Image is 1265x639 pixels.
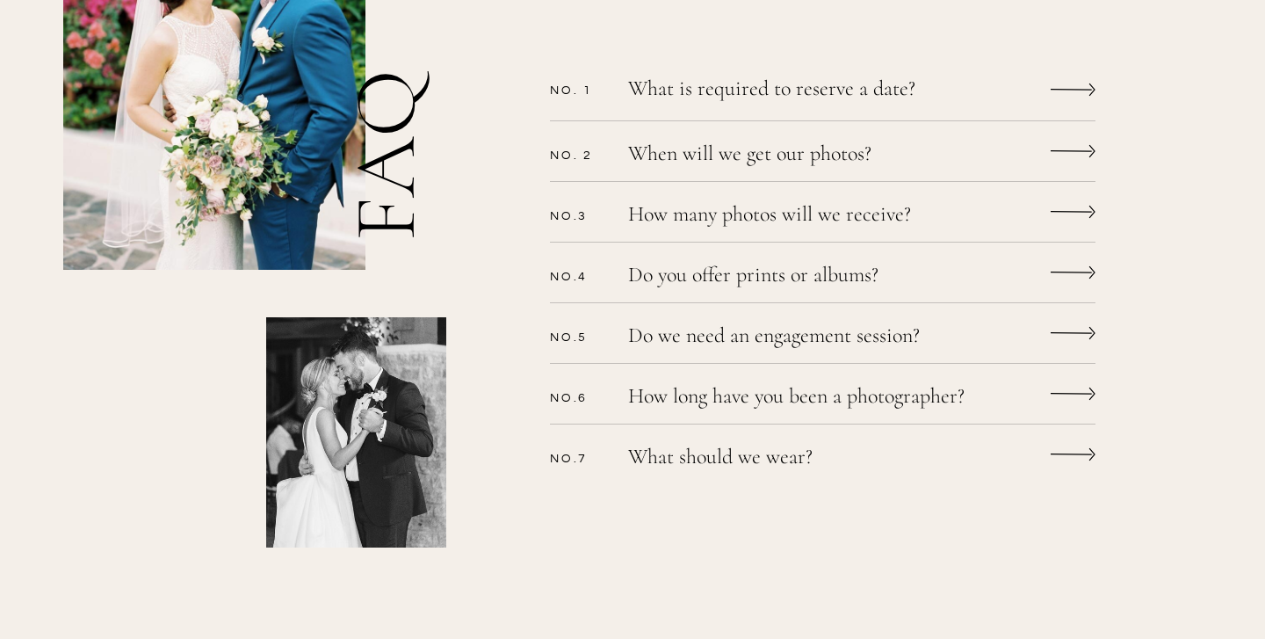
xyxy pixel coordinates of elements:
a: Do you offer prints or albums? [628,265,971,290]
p: No.5 [550,330,607,344]
p: No.3 [550,208,607,222]
a: What should we wear? [628,447,971,472]
p: No.6 [550,390,607,404]
p: No.7 [550,451,607,465]
a: When will we get our photos? [628,143,971,169]
a: How long have you been a photographer? [628,386,1030,411]
a: What is required to reserve a date? [628,78,971,104]
p: No. 2 [550,148,607,162]
a: Do we need an engagement session? [628,325,971,351]
p: No.4 [550,269,607,283]
p: No. 1 [550,83,607,97]
a: How many photos will we receive? [628,204,971,229]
